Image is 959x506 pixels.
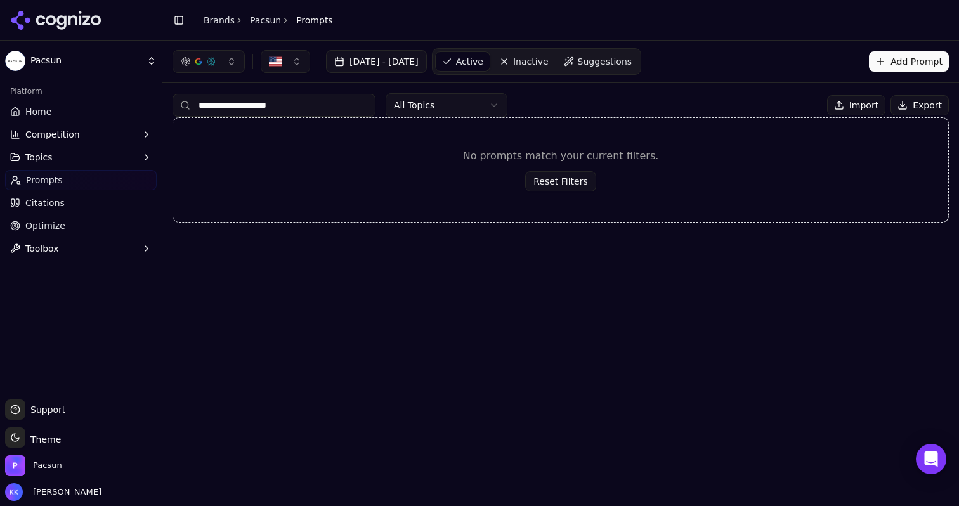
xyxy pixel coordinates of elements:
img: Pacsun [5,455,25,476]
a: Suggestions [558,51,639,72]
span: Prompts [26,174,63,186]
a: Prompts [5,170,157,190]
div: Open Intercom Messenger [916,444,946,474]
span: Theme [25,434,61,444]
div: Platform [5,81,157,101]
span: Prompts [296,14,333,27]
a: Pacsun [250,14,281,27]
a: Citations [5,193,157,213]
button: Open organization switcher [5,455,62,476]
span: Topics [25,151,53,164]
span: Competition [25,128,80,141]
img: US [269,55,282,68]
span: [PERSON_NAME] [28,486,101,498]
button: Import [827,95,885,115]
span: Support [25,403,65,416]
a: Brands [204,15,235,25]
a: Inactive [493,51,555,72]
img: Katrina Katona [5,483,23,501]
button: Reset Filters [525,171,596,191]
span: Pacsun [33,460,62,471]
span: Optimize [25,219,65,232]
nav: breadcrumb [204,14,333,27]
img: Pacsun [5,51,25,71]
button: Toolbox [5,238,157,259]
span: Home [25,105,51,118]
span: Citations [25,197,65,209]
span: Toolbox [25,242,59,255]
button: [DATE] - [DATE] [326,50,427,73]
a: Optimize [5,216,157,236]
span: Active [456,55,483,68]
span: Inactive [513,55,549,68]
button: Open user button [5,483,101,501]
button: Export [891,95,949,115]
a: Home [5,101,157,122]
span: Pacsun [30,55,141,67]
p: No prompts match your current filters. [463,148,659,164]
button: Competition [5,124,157,145]
button: Add Prompt [869,51,949,72]
a: Active [435,51,490,72]
button: Topics [5,147,157,167]
span: Suggestions [578,55,632,68]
